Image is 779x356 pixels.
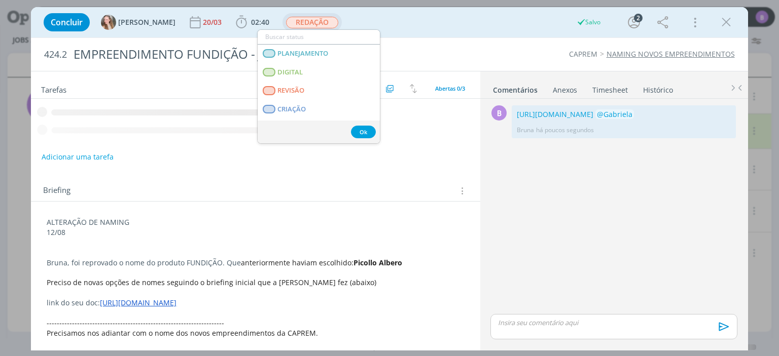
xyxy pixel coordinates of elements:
img: arrow-down-up.svg [410,84,417,93]
span: REDAÇÃO [286,17,338,28]
p: Bruna [517,126,534,135]
span: Abertas 0/3 [435,85,465,92]
div: Anexos [553,85,577,95]
span: Tarefas [41,83,66,95]
p: ALTERAÇÃO DE NAMING [47,217,464,227]
span: Concluir [51,18,83,26]
span: PLANEJAMENTO [278,50,329,58]
a: [URL][DOMAIN_NAME] [517,109,593,119]
div: dialog [31,7,748,350]
button: 02:40 [233,14,272,30]
button: REDAÇÃO [286,16,339,29]
span: há poucos segundos [536,126,594,135]
p: link do seu doc: [47,298,464,308]
input: Buscar status [258,30,380,44]
button: G[PERSON_NAME] [101,15,175,30]
span: [PERSON_NAME] [118,19,175,26]
a: NAMING NOVOS EMPREENDIMENTOS [607,49,735,59]
button: Concluir [44,13,90,31]
p: Bruna, foi reprovado o nome do produto FUNDIÇÃO. Que [47,258,464,268]
p: 12/08 [47,227,464,238]
a: [URL][DOMAIN_NAME] [100,298,176,307]
img: G [101,15,116,30]
span: anteriormente haviam escolhido: [241,258,353,267]
div: EMPREENDIMENTO FUNDIÇÃO - JUNDIAÍ [69,42,443,67]
span: DIGITAL [278,68,303,76]
ul: REDAÇÃO [257,29,380,144]
a: Comentários [492,81,538,95]
button: 2 [626,14,642,30]
button: Adicionar uma tarefa [41,148,114,166]
a: CAPREM [569,49,597,59]
span: Briefing [43,184,70,197]
div: Salvo [577,18,600,27]
span: 02:40 [251,17,269,27]
span: CRIAÇÃO [278,105,306,113]
span: REVISÃO [278,87,305,95]
span: @Gabriela [597,109,632,119]
span: 424.2 [44,49,67,60]
span: Precisamos nos adiantar com o nome dos novos empreendimentos da CAPREM. [47,328,318,338]
span: Preciso de novas opções de nomes seguindo o briefing inicial que a [PERSON_NAME] fez (abaixo) [47,278,376,287]
div: 2 [634,14,643,22]
a: Histórico [643,81,674,95]
button: Ok [351,126,376,138]
a: Timesheet [592,81,628,95]
div: B [491,105,507,121]
strong: Picollo Albero [353,258,402,267]
div: 20/03 [203,19,224,26]
span: ---------------------------------------------------------------------- [47,318,224,328]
